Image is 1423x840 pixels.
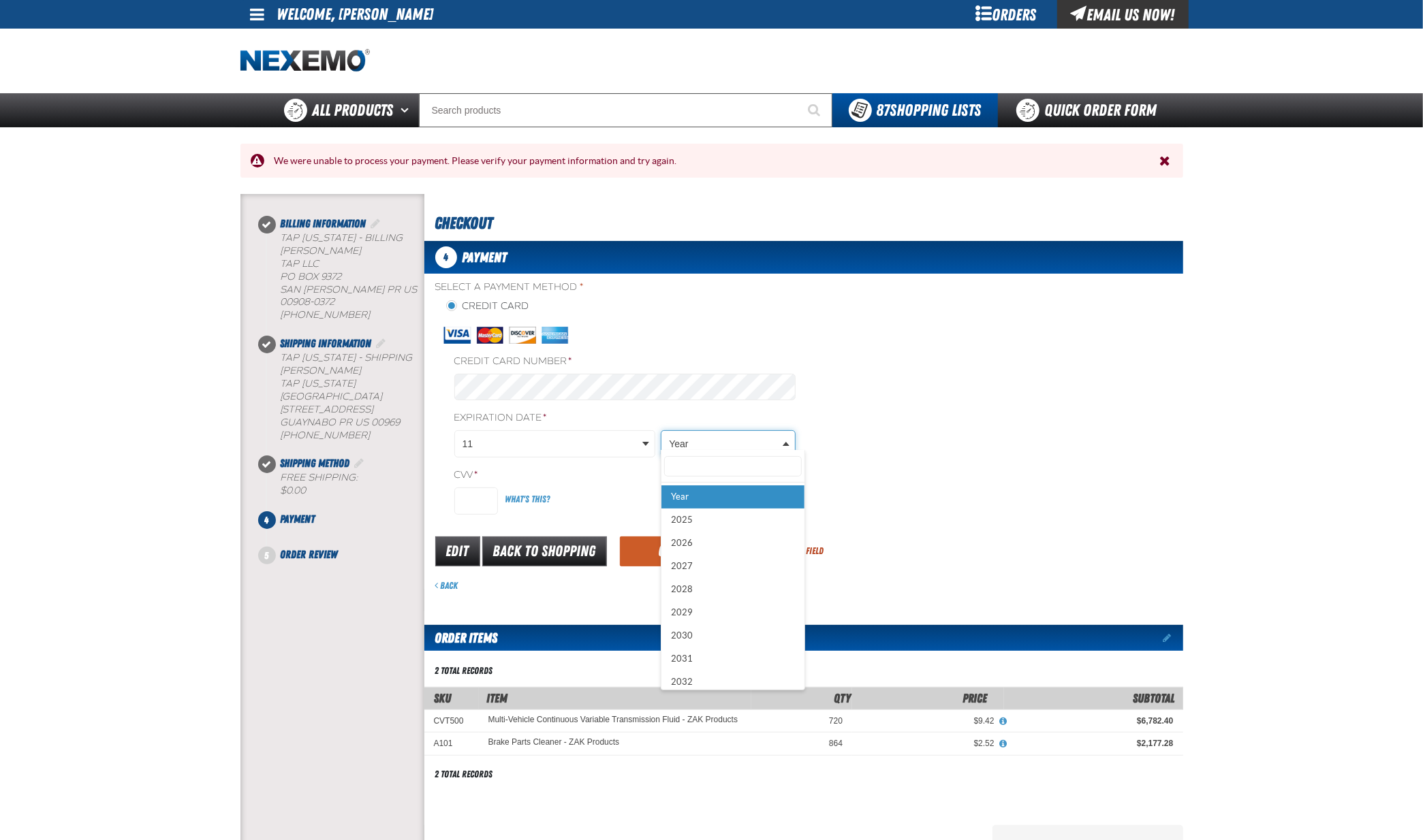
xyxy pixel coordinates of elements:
[661,578,804,601] div: 2028
[661,508,804,532] div: 2025
[661,555,804,578] div: 2027
[661,624,804,647] div: 2030
[661,532,804,555] div: 2026
[661,647,804,671] div: 2031
[661,601,804,624] div: 2029
[661,671,804,694] div: 2032
[661,485,804,508] div: Year
[664,456,801,476] input: Search field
